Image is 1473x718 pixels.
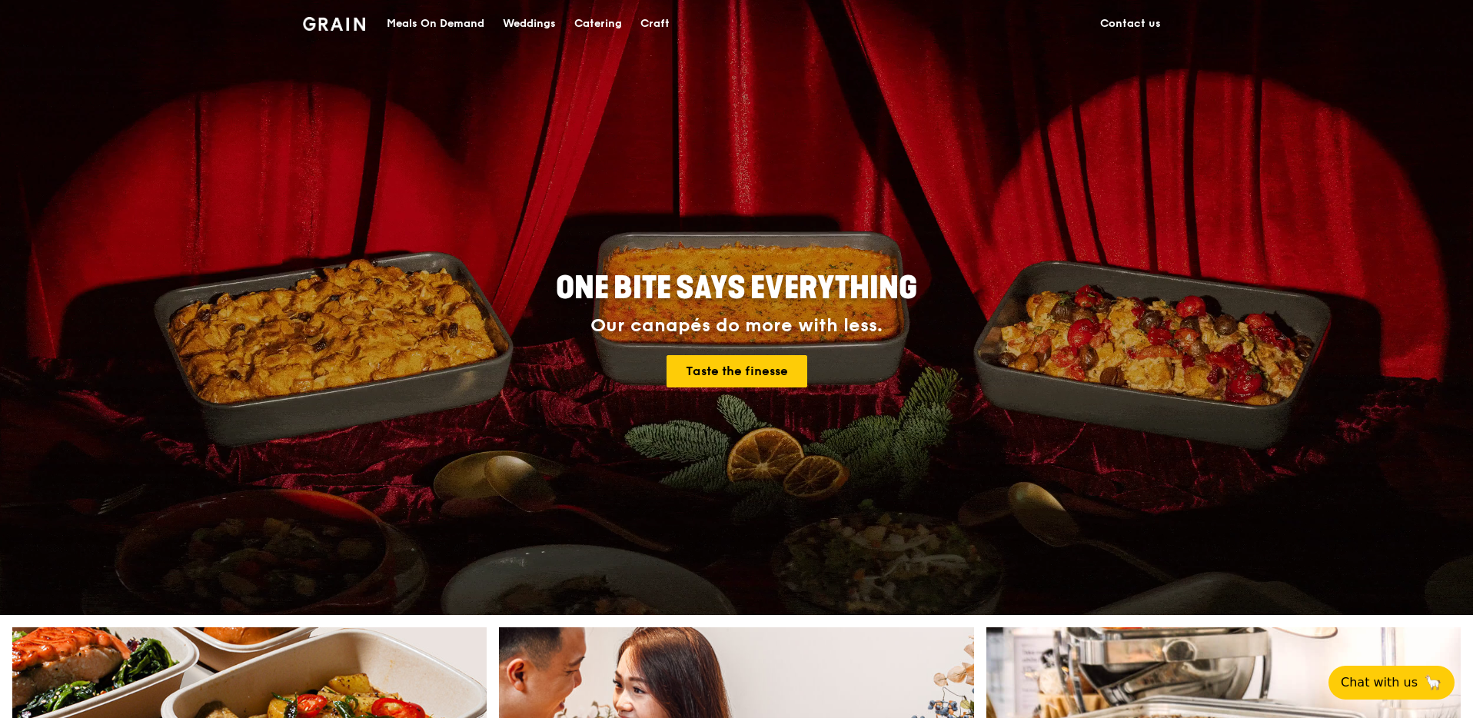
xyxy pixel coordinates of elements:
a: Contact us [1091,1,1170,47]
div: Our canapés do more with less. [460,315,1013,337]
a: Craft [631,1,679,47]
img: Grain [303,17,365,31]
div: Craft [640,1,670,47]
div: Meals On Demand [387,1,484,47]
a: Weddings [494,1,565,47]
span: ONE BITE SAYS EVERYTHING [556,270,917,307]
a: Catering [565,1,631,47]
span: 🦙 [1424,673,1442,692]
div: Weddings [503,1,556,47]
a: Taste the finesse [667,355,807,387]
button: Chat with us🦙 [1328,666,1455,700]
span: Chat with us [1341,673,1418,692]
div: Catering [574,1,622,47]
